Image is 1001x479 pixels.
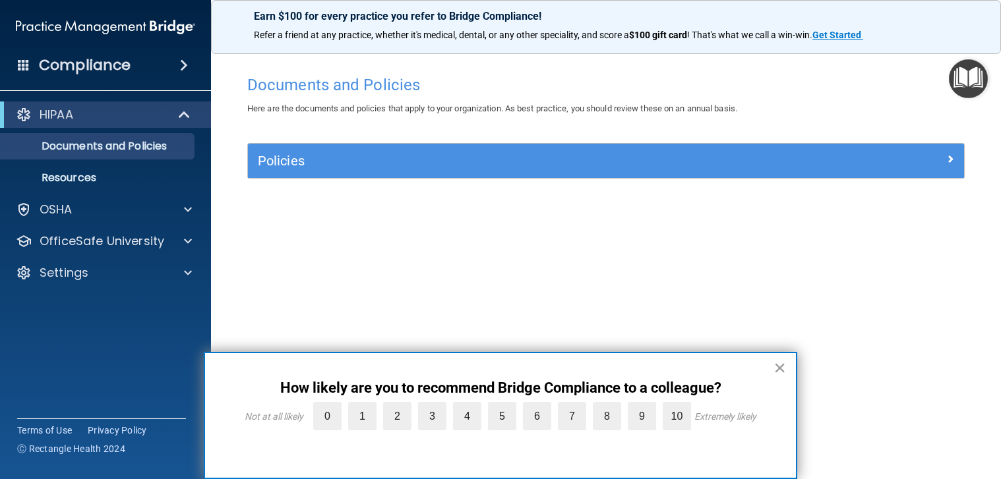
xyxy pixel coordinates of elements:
[558,402,586,430] label: 7
[17,442,125,455] span: Ⓒ Rectangle Health 2024
[593,402,621,430] label: 8
[418,402,446,430] label: 3
[245,411,303,422] div: Not at all likely
[254,10,958,22] p: Earn $100 for every practice you refer to Bridge Compliance!
[16,14,195,40] img: PMB logo
[687,30,812,40] span: ! That's what we call a win-win.
[383,402,411,430] label: 2
[231,380,770,397] p: How likely are you to recommend Bridge Compliance to a colleague?
[949,59,988,98] button: Open Resource Center
[488,402,516,430] label: 5
[453,402,481,430] label: 4
[663,402,691,430] label: 10
[247,103,737,113] span: Here are the documents and policies that apply to your organization. As best practice, you should...
[258,154,775,168] h5: Policies
[313,402,342,430] label: 0
[348,402,377,430] label: 1
[40,202,73,217] p: OSHA
[628,402,656,430] label: 9
[88,424,147,437] a: Privacy Policy
[629,30,687,40] strong: $100 gift card
[40,265,88,281] p: Settings
[254,30,629,40] span: Refer a friend at any practice, whether it's medical, dental, or any other speciality, and score a
[247,76,965,94] h4: Documents and Policies
[9,140,189,153] p: Documents and Policies
[40,233,164,249] p: OfficeSafe University
[773,357,786,378] button: Close
[523,402,551,430] label: 6
[812,30,861,40] strong: Get Started
[39,56,131,74] h4: Compliance
[9,171,189,184] p: Resources
[40,107,73,123] p: HIPAA
[694,411,756,422] div: Extremely likely
[17,424,72,437] a: Terms of Use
